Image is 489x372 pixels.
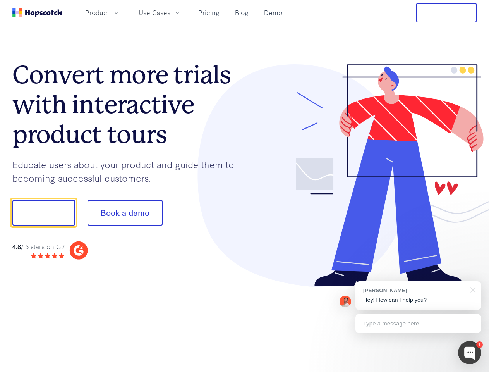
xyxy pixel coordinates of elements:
img: Mark Spera [340,296,351,307]
button: Book a demo [88,200,163,226]
strong: 4.8 [12,242,21,251]
button: Product [81,6,125,19]
button: Use Cases [134,6,186,19]
a: Pricing [195,6,223,19]
div: / 5 stars on G2 [12,242,65,251]
a: Home [12,8,62,17]
button: Show me! [12,200,75,226]
span: Product [85,8,109,17]
div: [PERSON_NAME] [363,287,466,294]
p: Hey! How can I help you? [363,296,474,304]
a: Blog [232,6,252,19]
p: Educate users about your product and guide them to becoming successful customers. [12,158,245,184]
div: 1 [476,341,483,348]
h1: Convert more trials with interactive product tours [12,60,245,149]
button: Free Trial [416,3,477,22]
div: Type a message here... [355,314,481,333]
a: Demo [261,6,285,19]
span: Use Cases [139,8,170,17]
